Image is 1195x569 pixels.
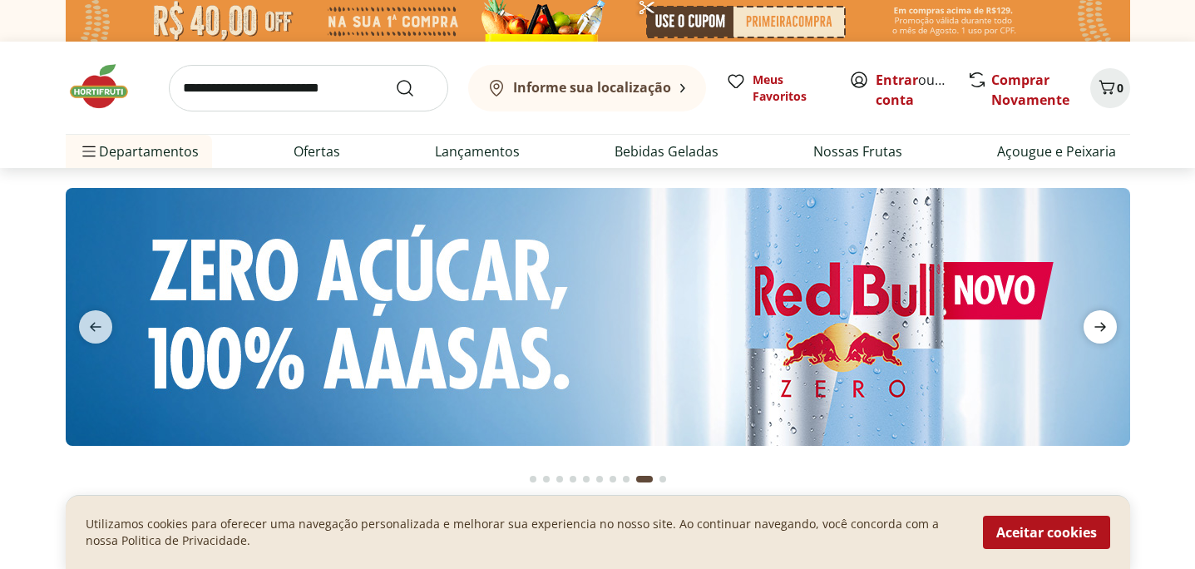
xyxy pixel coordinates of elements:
button: Go to page 5 from fs-carousel [580,459,593,499]
a: Entrar [876,71,918,89]
button: Menu [79,131,99,171]
span: Departamentos [79,131,199,171]
img: Red bull [66,188,1130,446]
button: Go to page 1 from fs-carousel [526,459,540,499]
a: Criar conta [876,71,967,109]
button: Informe sua localização [468,65,706,111]
a: Ofertas [294,141,340,161]
button: Go to page 3 from fs-carousel [553,459,566,499]
button: Go to page 2 from fs-carousel [540,459,553,499]
button: Aceitar cookies [983,516,1110,549]
img: Hortifruti [66,62,149,111]
button: Submit Search [395,78,435,98]
a: Meus Favoritos [726,72,829,105]
button: Go to page 4 from fs-carousel [566,459,580,499]
button: Go to page 7 from fs-carousel [606,459,620,499]
a: Açougue e Peixaria [997,141,1116,161]
button: Current page from fs-carousel [633,459,656,499]
b: Informe sua localização [513,78,671,96]
button: Go to page 8 from fs-carousel [620,459,633,499]
button: Go to page 10 from fs-carousel [656,459,669,499]
button: next [1070,310,1130,344]
button: previous [66,310,126,344]
span: ou [876,70,950,110]
a: Nossas Frutas [813,141,902,161]
a: Bebidas Geladas [615,141,718,161]
a: Lançamentos [435,141,520,161]
p: Utilizamos cookies para oferecer uma navegação personalizada e melhorar sua experiencia no nosso ... [86,516,963,549]
a: Comprar Novamente [991,71,1069,109]
button: Go to page 6 from fs-carousel [593,459,606,499]
input: search [169,65,448,111]
span: 0 [1117,80,1123,96]
span: Meus Favoritos [753,72,829,105]
button: Carrinho [1090,68,1130,108]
